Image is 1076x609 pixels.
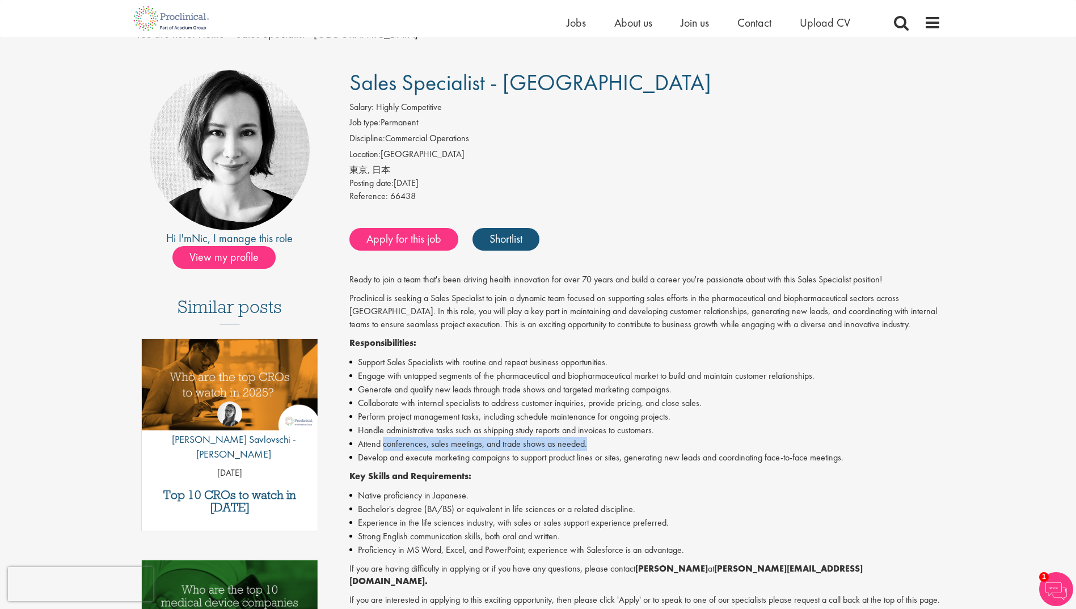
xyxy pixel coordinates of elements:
[349,356,941,369] li: Support Sales Specialists with routine and repeat business opportunities.
[349,410,941,424] li: Perform project management tasks, including schedule maintenance for ongoing projects.
[349,369,941,383] li: Engage with untapped segments of the pharmaceutical and biopharmaceutical market to build and mai...
[172,246,276,269] span: View my profile
[349,116,381,129] label: Job type:
[349,437,941,451] li: Attend conferences, sales meetings, and trade shows as needed.
[349,383,941,396] li: Generate and qualify new leads through trade shows and targeted marketing campaigns.
[349,502,941,516] li: Bachelor's degree (BA/BS) or equivalent in life sciences or a related discipline.
[349,228,458,251] a: Apply for this job
[8,567,153,601] iframe: reCAPTCHA
[349,132,941,148] li: Commercial Operations
[390,190,416,202] span: 66438
[192,231,208,246] a: Nic
[349,451,941,464] li: Develop and execute marketing campaigns to support product lines or sites, generating new leads a...
[472,228,539,251] a: Shortlist
[349,516,941,530] li: Experience in the life sciences industry, with sales or sales support experience preferred.
[614,15,652,30] a: About us
[349,148,941,164] li: [GEOGRAPHIC_DATA]
[349,396,941,410] li: Collaborate with internal specialists to address customer inquiries, provide pricing, and close s...
[635,563,708,574] strong: [PERSON_NAME]
[142,339,318,430] img: Top 10 CROs 2025 | Proclinical
[349,164,941,177] div: 東京, 日本
[349,530,941,543] li: Strong English communication skills, both oral and written.
[178,297,282,324] h3: Similar posts
[349,424,941,437] li: Handle administrative tasks such as shipping study reports and invoices to customers.
[800,15,850,30] a: Upload CV
[1039,572,1049,582] span: 1
[349,273,941,286] p: Ready to join a team that's been driving health innovation for over 70 years and build a career y...
[349,543,941,557] li: Proficiency in MS Word, Excel, and PowerPoint; experience with Salesforce is an advantage.
[147,489,313,514] a: Top 10 CROs to watch in [DATE]
[142,467,318,480] p: [DATE]
[349,68,711,97] span: Sales Specialist - [GEOGRAPHIC_DATA]
[349,116,941,132] li: Permanent
[136,230,324,247] div: Hi I'm , I manage this role
[349,563,941,589] p: If you are having difficulty in applying or if you have any questions, please contact at
[737,15,771,30] a: Contact
[567,15,586,30] a: Jobs
[349,563,863,587] strong: [PERSON_NAME][EMAIL_ADDRESS][DOMAIN_NAME].
[349,292,941,331] p: Proclinical is seeking a Sales Specialist to join a dynamic team focused on supporting sales effo...
[142,401,318,467] a: Theodora Savlovschi - Wicks [PERSON_NAME] Savlovschi - [PERSON_NAME]
[349,132,385,145] label: Discipline:
[142,432,318,461] p: [PERSON_NAME] Savlovschi - [PERSON_NAME]
[349,148,381,161] label: Location:
[217,401,242,426] img: Theodora Savlovschi - Wicks
[681,15,709,30] a: Join us
[349,594,941,607] p: If you are interested in applying to this exciting opportunity, then please click 'Apply' or to s...
[150,70,310,230] img: imeage of recruiter Nic Choa
[349,489,941,502] li: Native proficiency in Japanese.
[349,470,471,482] strong: Key Skills and Requirements:
[1039,572,1073,606] img: Chatbot
[172,248,287,263] a: View my profile
[349,177,941,190] div: [DATE]
[142,339,318,439] a: Link to a post
[349,177,394,189] span: Posting date:
[376,101,442,113] span: Highly Competitive
[349,101,374,114] label: Salary:
[349,337,416,349] strong: Responsibilities:
[349,190,388,203] label: Reference:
